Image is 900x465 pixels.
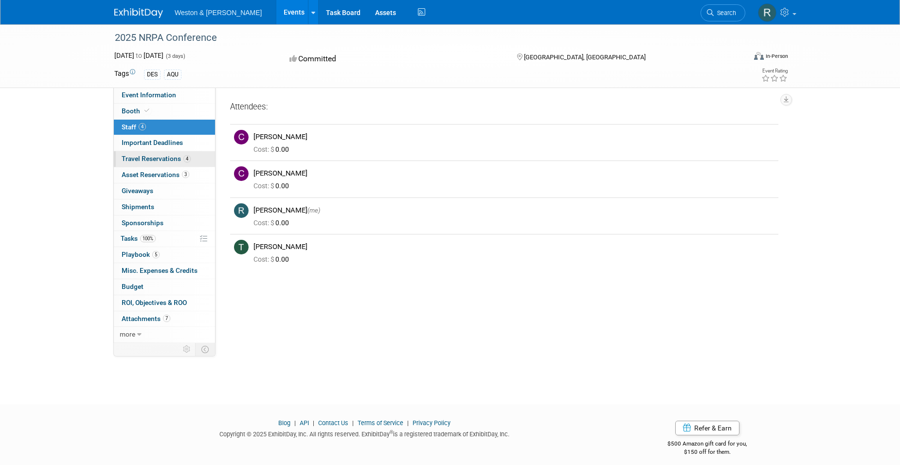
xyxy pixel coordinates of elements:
div: AQU [164,70,181,80]
span: Playbook [122,250,160,258]
span: Budget [122,283,144,290]
td: Toggle Event Tabs [196,343,216,356]
span: Misc. Expenses & Credits [122,267,198,274]
span: | [350,419,356,427]
div: [PERSON_NAME] [253,132,774,142]
span: | [405,419,411,427]
img: R.jpg [234,203,249,218]
td: Tags [114,69,135,80]
a: Shipments [114,199,215,215]
span: Sponsorships [122,219,163,227]
img: Format-Inperson.png [754,52,764,60]
a: Privacy Policy [413,419,450,427]
a: Giveaways [114,183,215,199]
span: [DATE] [DATE] [114,52,163,59]
img: rachel cotter [758,3,776,22]
a: Budget [114,279,215,295]
div: Event Format [688,51,788,65]
span: Cost: $ [253,145,275,153]
span: Cost: $ [253,182,275,190]
a: more [114,327,215,342]
span: [GEOGRAPHIC_DATA], [GEOGRAPHIC_DATA] [524,54,646,61]
img: ExhibitDay [114,8,163,18]
span: 100% [140,235,156,242]
td: Personalize Event Tab Strip [179,343,196,356]
span: | [310,419,317,427]
span: to [134,52,144,59]
span: 0.00 [253,219,293,227]
div: DES [144,70,161,80]
span: 0.00 [253,255,293,263]
span: 0.00 [253,145,293,153]
div: Committed [287,51,502,68]
img: T.jpg [234,240,249,254]
span: Tasks [121,234,156,242]
a: Staff4 [114,120,215,135]
a: Travel Reservations4 [114,151,215,167]
a: Asset Reservations3 [114,167,215,183]
a: Blog [278,419,290,427]
span: Cost: $ [253,255,275,263]
span: Booth [122,107,151,115]
i: Booth reservation complete [144,108,149,113]
span: | [292,419,298,427]
a: Search [701,4,745,21]
img: C.jpg [234,130,249,144]
span: Event Information [122,91,176,99]
span: Travel Reservations [122,155,191,162]
a: Tasks100% [114,231,215,247]
div: 2025 NRPA Conference [111,29,731,47]
div: Copyright © 2025 ExhibitDay, Inc. All rights reserved. ExhibitDay is a registered trademark of Ex... [114,428,614,439]
span: Asset Reservations [122,171,189,179]
div: [PERSON_NAME] [253,242,774,251]
span: 3 [182,171,189,178]
span: 0.00 [253,182,293,190]
a: Terms of Service [358,419,403,427]
span: Important Deadlines [122,139,183,146]
div: In-Person [765,53,788,60]
span: Shipments [122,203,154,211]
span: Staff [122,123,146,131]
span: (me) [307,207,320,214]
a: ROI, Objectives & ROO [114,295,215,311]
a: Misc. Expenses & Credits [114,263,215,279]
div: $150 off for them. [629,448,786,456]
span: Weston & [PERSON_NAME] [175,9,262,17]
span: Attachments [122,315,170,322]
sup: ® [390,429,393,435]
img: C.jpg [234,166,249,181]
a: API [300,419,309,427]
div: [PERSON_NAME] [253,169,774,178]
a: Sponsorships [114,215,215,231]
span: 7 [163,315,170,322]
a: Event Information [114,88,215,103]
span: 5 [152,251,160,258]
div: [PERSON_NAME] [253,206,774,215]
span: more [120,330,135,338]
div: $500 Amazon gift card for you, [629,433,786,456]
span: Search [714,9,736,17]
a: Contact Us [318,419,348,427]
span: 4 [139,123,146,130]
a: Booth [114,104,215,119]
div: Event Rating [761,69,788,73]
div: Attendees: [230,101,778,114]
span: 4 [183,155,191,162]
span: ROI, Objectives & ROO [122,299,187,306]
span: Cost: $ [253,219,275,227]
a: Playbook5 [114,247,215,263]
a: Important Deadlines [114,135,215,151]
span: (3 days) [165,53,185,59]
span: Giveaways [122,187,153,195]
a: Refer & Earn [675,421,739,435]
a: Attachments7 [114,311,215,327]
